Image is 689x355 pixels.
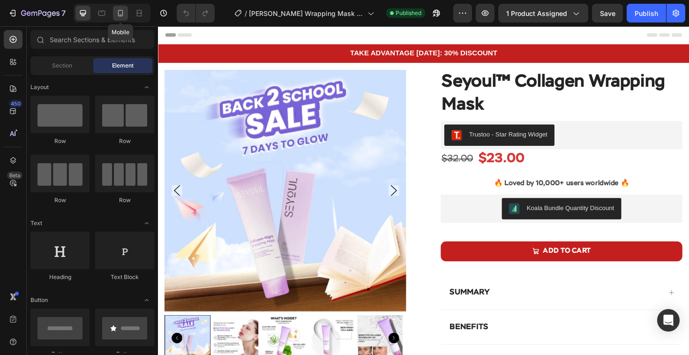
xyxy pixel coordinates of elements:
[30,273,90,281] div: Heading
[30,219,42,227] span: Text
[112,61,134,70] span: Element
[7,172,22,179] div: Beta
[95,196,154,204] div: Row
[95,273,154,281] div: Text Block
[9,100,22,107] div: 450
[52,61,72,70] span: Section
[372,188,383,199] img: COGWoM-s-4MDEAE=.png
[390,188,483,197] div: Koala Bundle Quantity Discount
[635,8,658,18] div: Publish
[330,110,412,120] div: Trustoo - Star Rating Widget
[300,228,555,249] button: ADD TO CART
[95,137,154,145] div: Row
[30,196,90,204] div: Row
[303,104,420,127] button: Trustoo - Star Rating Widget
[139,216,154,231] span: Toggle open
[4,4,70,23] button: 7
[627,4,666,23] button: Publish
[408,232,458,245] div: ADD TO CART
[300,133,335,148] div: $32.00
[139,293,154,308] span: Toggle open
[396,9,421,17] span: Published
[592,4,623,23] button: Save
[177,4,215,23] div: Undo/Redo
[309,277,352,287] p: SUMMARY
[244,168,255,180] button: Carousel Next Arrow
[30,83,49,91] span: Layout
[600,9,615,17] span: Save
[30,296,48,304] span: Button
[657,309,680,332] div: Open Intercom Messenger
[30,30,154,49] input: Search Sections & Elements
[498,4,588,23] button: 1 product assigned
[311,110,322,121] img: Trustoo.png
[158,26,689,355] iframe: Design area
[30,137,90,145] div: Row
[364,182,491,204] button: Koala Bundle Quantity Discount
[506,8,567,18] span: 1 product assigned
[249,8,364,18] span: [PERSON_NAME] Wrapping Mask - US
[309,313,350,324] p: benefits
[300,46,555,97] h1: Seyoul™ Collagen Wrapping Mask
[356,163,499,170] strong: 🔥 Loved by 10,000+ users worldwide 🔥
[338,130,389,151] div: $23.00
[244,325,255,336] button: Carousel Next Arrow
[15,325,26,336] button: Carousel Back Arrow
[139,80,154,95] span: Toggle open
[61,8,66,19] p: 7
[245,8,247,18] span: /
